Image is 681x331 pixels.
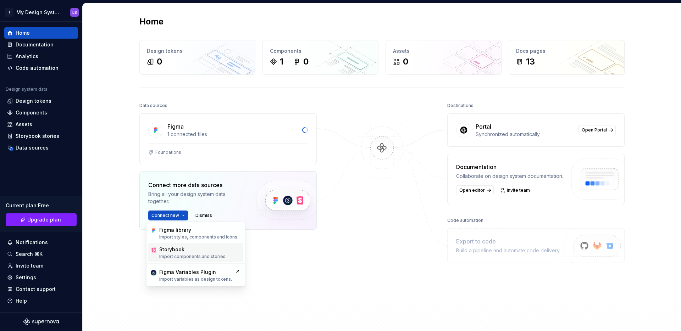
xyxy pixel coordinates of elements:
a: Open editor [456,185,494,195]
button: Search ⌘K [4,248,78,260]
div: Design system data [6,86,48,92]
div: LS [72,10,77,15]
a: Figma1 connected filesFoundations [139,113,317,164]
a: Assets [4,119,78,130]
a: Storybook stories [4,130,78,142]
div: Connect more data sources [148,181,244,189]
div: Export to code [456,237,560,246]
a: Home [4,27,78,39]
div: Figma [167,122,184,131]
button: Notifications [4,237,78,248]
svg: Supernova Logo [23,318,59,325]
div: 0 [403,56,408,67]
div: Invite team [16,262,43,269]
div: Collaborate on design system documentation. [456,173,563,180]
div: Documentation [16,41,54,48]
div: Code automation [16,64,59,72]
div: Design tokens [147,47,248,55]
a: Invite team [498,185,533,195]
div: Foundations [155,150,181,155]
div: Portal [476,122,491,131]
div: Contact support [16,286,56,293]
button: Connect new [148,211,188,220]
div: Assets [393,47,494,55]
div: I [5,8,13,17]
a: Design tokens [4,95,78,107]
div: Components [270,47,371,55]
span: Connect new [151,213,179,218]
div: Documentation [456,163,563,171]
button: Dismiss [192,211,215,220]
div: 13 [526,56,535,67]
div: Storybook stories [16,133,59,140]
span: Invite team [507,187,530,193]
a: Analytics [4,51,78,62]
a: Code automation [4,62,78,74]
button: Upgrade plan [6,213,77,226]
div: Design tokens [16,97,51,105]
button: Contact support [4,284,78,295]
a: Data sources [4,142,78,153]
div: Code automation [447,215,483,225]
div: Analytics [16,53,38,60]
a: Assets0 [386,40,502,75]
div: 0 [157,56,162,67]
div: Docs pages [516,47,617,55]
span: Open editor [459,187,485,193]
a: Design tokens0 [139,40,255,75]
p: Import styles, components and icons. [159,234,238,240]
a: Documentation [4,39,78,50]
div: Storybook [159,246,184,253]
button: Help [4,295,78,307]
a: Open Portal [578,125,616,135]
span: Open Portal [582,127,607,133]
a: Settings [4,272,78,283]
div: 0 [303,56,309,67]
div: Data sources [16,144,49,151]
div: Figma Variables Plugin [159,269,216,276]
div: Build a pipeline and automate code delivery. [456,247,560,254]
div: Home [16,29,30,37]
div: 1 connected files [167,131,298,138]
a: Invite team [4,260,78,271]
h2: Home [139,16,164,27]
div: 1 [280,56,283,67]
span: Dismiss [195,213,212,218]
div: Search ⌘K [16,251,43,258]
button: IMy Design SystemLS [1,5,81,20]
div: Assets [16,121,32,128]
div: My Design System [16,9,62,16]
a: Components10 [262,40,378,75]
div: Current plan : Free [6,202,77,209]
div: Bring all your design system data together. [148,191,244,205]
div: Synchronized automatically [476,131,574,138]
div: Components [16,109,47,116]
div: Data sources [139,101,167,111]
div: Notifications [16,239,48,246]
div: Help [16,297,27,304]
div: Destinations [447,101,474,111]
span: Upgrade plan [27,216,61,223]
p: Import components and stories. [159,254,227,259]
div: Settings [16,274,36,281]
a: Docs pages13 [509,40,625,75]
a: Components [4,107,78,118]
div: Figma library [159,226,191,234]
p: Import variables as design tokens. [159,276,232,282]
